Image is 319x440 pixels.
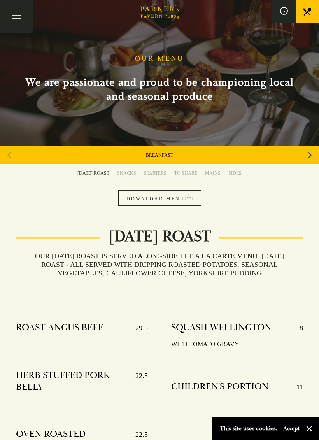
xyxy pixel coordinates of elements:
[77,170,109,176] div: [DATE] ROAST
[283,425,300,432] button: Accept
[224,164,245,182] a: SIDES
[220,423,277,434] p: This site uses cookies.
[16,75,303,103] h2: We are passionate and proud to be championing local and seasonal produce
[113,164,140,182] a: SNACKS
[228,170,242,176] div: SIDES
[16,370,128,393] h4: HERB STUFFED PORK BELLY
[171,339,303,350] p: WITH TOMATO GRAVY
[144,170,167,176] div: STARTERS
[205,170,221,176] div: MAINS
[170,164,201,182] a: TO SHARE
[74,164,113,182] a: [DATE] ROAST
[118,190,201,206] a: DOWNLOAD MENU
[288,322,303,334] p: 18
[100,227,219,246] h2: [DATE] ROAST
[305,425,313,433] button: Close and accept
[117,170,136,176] div: SNACKS
[201,164,224,182] a: MAINS
[305,147,315,164] div: Next slide
[16,252,303,277] h3: Our [DATE] roast is served alongside the A La Carte menu. [DATE] ROAST - All served with dripping...
[171,381,269,393] h4: CHILDREN'S PORTION
[16,322,103,334] h4: ROAST ANGUS BEEF
[174,170,197,176] div: TO SHARE
[128,370,148,393] p: 22.5
[135,54,184,63] h1: OUR MENU
[140,164,170,182] a: STARTERS
[128,322,148,334] p: 29.5
[289,381,303,393] p: 11
[171,322,272,334] h4: SQUASH WELLINGTON
[146,152,173,158] a: BREAKFAST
